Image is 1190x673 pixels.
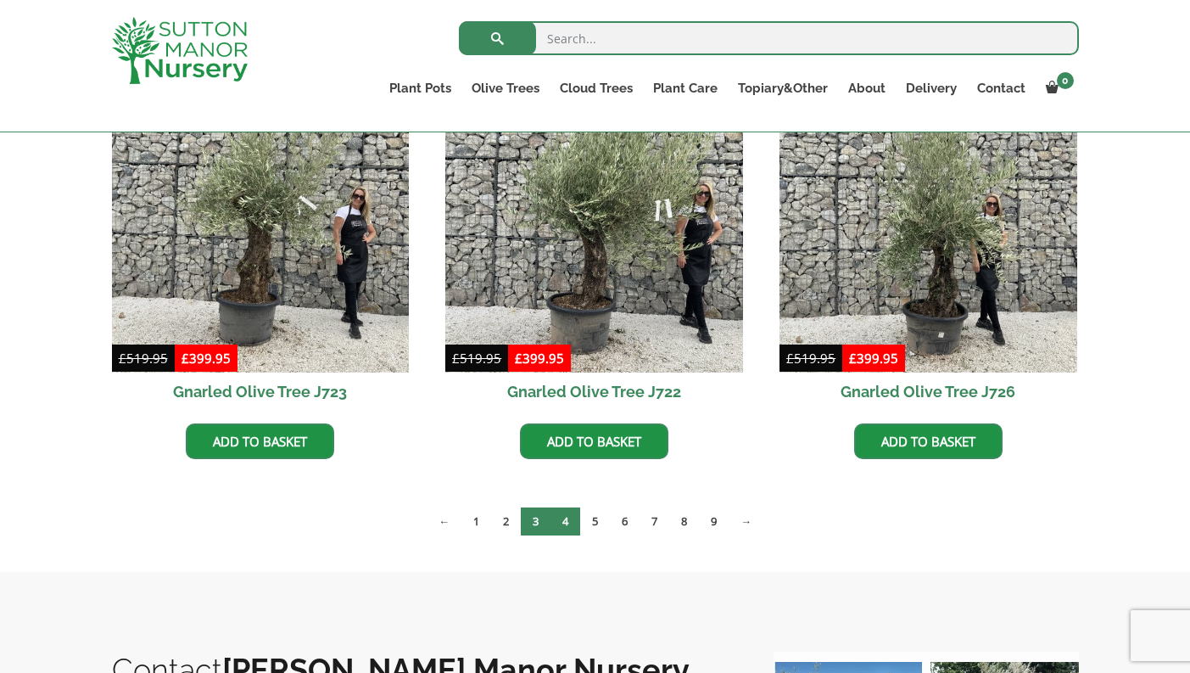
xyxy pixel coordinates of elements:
a: Topiary&Other [728,76,838,100]
a: Sale! Gnarled Olive Tree J726 [779,75,1077,411]
bdi: 519.95 [786,350,835,367]
a: Page 7 [640,508,669,536]
span: Page 3 [521,508,550,536]
span: £ [182,350,189,367]
span: 0 [1057,72,1074,89]
a: ← [427,508,461,536]
a: Page 5 [580,508,610,536]
a: Plant Pots [379,76,461,100]
a: Delivery [896,76,967,100]
bdi: 399.95 [182,350,231,367]
bdi: 399.95 [515,350,564,367]
span: £ [119,350,126,367]
a: 0 [1036,76,1079,100]
a: → [729,508,763,536]
bdi: 399.95 [849,350,898,367]
h2: Gnarled Olive Tree J723 [112,373,410,411]
a: Add to basket: “Gnarled Olive Tree J726” [854,423,1003,459]
a: Page 4 [550,508,580,536]
img: Gnarled Olive Tree J726 [779,75,1077,373]
a: Contact [967,76,1036,100]
a: Sale! Gnarled Olive Tree J722 [445,75,743,411]
bdi: 519.95 [452,350,501,367]
span: £ [786,350,794,367]
a: Add to basket: “Gnarled Olive Tree J723” [186,423,334,459]
h2: Gnarled Olive Tree J722 [445,373,743,411]
a: Olive Trees [461,76,550,100]
h2: Gnarled Olive Tree J726 [779,373,1077,411]
a: Plant Care [643,76,728,100]
a: Page 1 [461,508,491,536]
img: logo [112,17,248,84]
bdi: 519.95 [119,350,168,367]
span: £ [452,350,460,367]
a: Sale! Gnarled Olive Tree J723 [112,75,410,411]
a: Page 2 [491,508,521,536]
a: Cloud Trees [550,76,643,100]
img: Gnarled Olive Tree J722 [445,75,743,373]
a: About [838,76,896,100]
input: Search... [459,21,1079,55]
a: Page 8 [669,508,699,536]
span: £ [849,350,857,367]
a: Page 9 [699,508,729,536]
a: Add to basket: “Gnarled Olive Tree J722” [520,423,668,459]
img: Gnarled Olive Tree J723 [112,75,410,373]
span: £ [515,350,522,367]
a: Page 6 [610,508,640,536]
nav: Product Pagination [112,507,1079,542]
